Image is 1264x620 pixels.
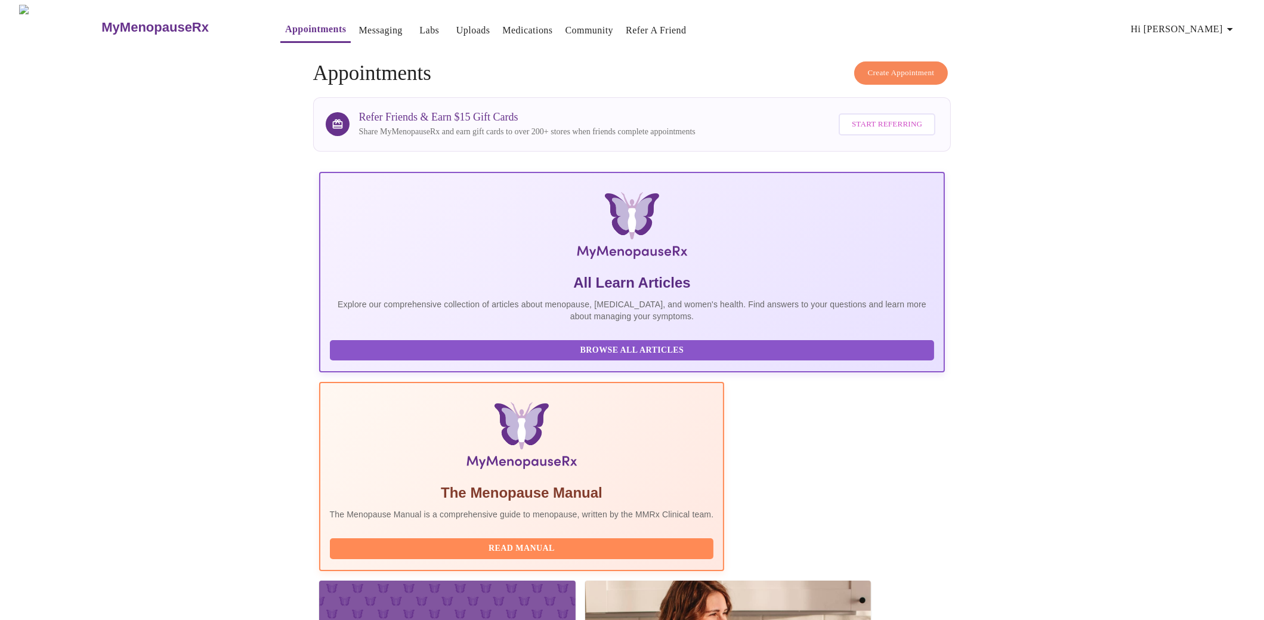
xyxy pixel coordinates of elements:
[313,61,951,85] h4: Appointments
[621,18,691,42] button: Refer a Friend
[497,18,557,42] button: Medications
[1126,17,1242,41] button: Hi [PERSON_NAME]
[354,18,407,42] button: Messaging
[410,18,449,42] button: Labs
[456,22,490,39] a: Uploads
[452,18,495,42] button: Uploads
[1131,21,1237,38] span: Hi [PERSON_NAME]
[330,508,714,520] p: The Menopause Manual is a comprehensive guide to menopause, written by the MMRx Clinical team.
[280,17,351,43] button: Appointments
[100,7,256,48] a: MyMenopauseRx
[19,5,100,50] img: MyMenopauseRx Logo
[561,18,619,42] button: Community
[868,66,935,80] span: Create Appointment
[330,483,714,502] h5: The Menopause Manual
[359,22,402,39] a: Messaging
[626,22,687,39] a: Refer a Friend
[359,111,696,124] h3: Refer Friends & Earn $15 Gift Cards
[101,20,209,35] h3: MyMenopauseRx
[419,22,439,39] a: Labs
[330,538,714,559] button: Read Manual
[359,126,696,138] p: Share MyMenopauseRx and earn gift cards to over 200+ stores when friends complete appointments
[836,107,938,141] a: Start Referring
[330,298,935,322] p: Explore our comprehensive collection of articles about menopause, [MEDICAL_DATA], and women's hea...
[330,344,938,354] a: Browse All Articles
[342,343,923,358] span: Browse All Articles
[391,402,653,474] img: Menopause Manual
[852,118,922,131] span: Start Referring
[342,541,702,556] span: Read Manual
[502,22,552,39] a: Medications
[330,542,717,553] a: Read Manual
[330,340,935,361] button: Browse All Articles
[839,113,935,135] button: Start Referring
[565,22,614,39] a: Community
[285,21,346,38] a: Appointments
[330,273,935,292] h5: All Learn Articles
[424,192,840,264] img: MyMenopauseRx Logo
[854,61,948,85] button: Create Appointment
